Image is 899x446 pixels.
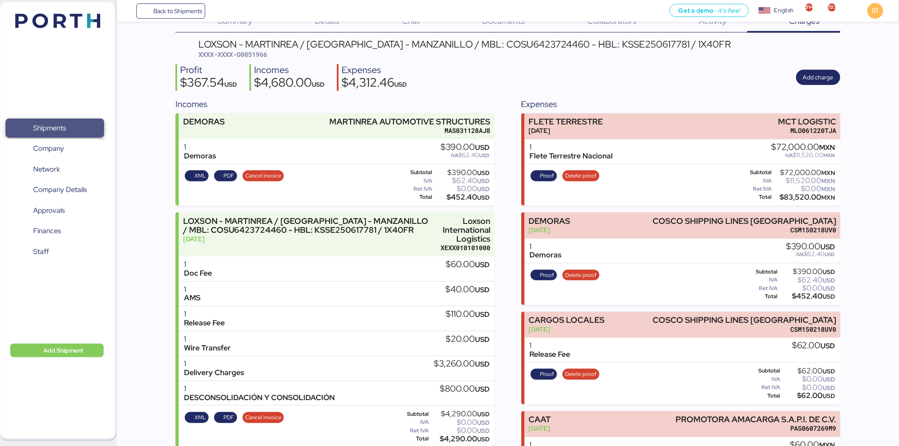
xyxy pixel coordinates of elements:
div: Subtotal [744,269,778,275]
button: XML [185,412,209,423]
div: Subtotal [744,368,780,374]
div: DEMORAS [183,117,225,126]
div: Ret IVA [398,186,432,192]
span: XML [195,171,206,181]
div: Loxson International Logistics [433,217,491,243]
span: Network [33,163,60,175]
span: USD [477,185,489,193]
span: USD [477,427,489,435]
span: Company Details [33,183,87,196]
span: PDF [223,413,234,422]
div: Ret IVA [744,384,780,390]
div: XEXX010101000 [433,243,491,252]
div: IVA [744,277,778,283]
span: USD [823,285,835,292]
div: Ret IVA [744,285,778,291]
span: Company [33,142,64,155]
span: MXN [820,143,835,152]
div: 1 [184,335,231,344]
div: $62.00 [782,392,835,399]
div: MCT LOGISTIC [778,117,836,126]
span: Details [315,15,340,26]
div: $62.40 [441,152,489,158]
div: 1 [184,143,216,152]
div: 1 [184,285,201,294]
div: CSM150218UV0 [653,325,836,334]
span: USD [477,169,489,177]
div: $4,312.46 [342,76,407,91]
span: USD [823,293,835,300]
div: IVA [398,419,429,425]
span: XML [195,413,206,422]
span: MXN [822,169,835,177]
div: $20.00 [446,335,489,344]
div: Doc Fee [184,269,212,278]
div: $390.00 [441,143,489,152]
div: $390.00 [786,242,835,251]
span: MXN [822,194,835,201]
span: Delete proof [565,370,597,379]
div: $390.00 [780,268,835,275]
div: $452.40 [434,194,489,200]
div: $40.00 [445,285,489,294]
span: XXXX-XXXX-O0051966 [198,50,267,59]
a: Staff [6,242,104,261]
div: AMS [184,294,201,302]
div: Release Fee [530,350,571,359]
button: PDF [214,412,237,423]
span: USD [475,310,489,319]
span: IVA [797,251,804,258]
div: $0.00 [782,384,835,391]
button: Add charge [796,70,840,85]
div: $4,680.00 [254,76,325,91]
div: $11,520.00 [772,152,835,158]
span: USD [312,80,325,88]
div: IVA [398,178,432,184]
a: Company [6,139,104,158]
span: USD [475,285,489,294]
div: Total [744,194,772,200]
span: Approvals [33,204,65,217]
div: DESCONSOLIDACIÓN Y CONSOLIDACIÓN [184,393,335,402]
div: 1 [530,143,613,152]
a: Back to Shipments [136,3,206,19]
div: CAAT [529,415,551,424]
button: Delete proof [563,369,599,380]
div: CSM150218UV0 [653,226,836,234]
div: CARGOS LOCALES [529,316,605,325]
span: Delete proof [565,271,597,280]
span: Chat [402,15,420,26]
button: Cancel invoice [243,170,284,181]
button: XML [185,170,209,181]
span: USD [477,194,489,201]
span: PDF [223,171,234,181]
div: Wire Transfer [184,344,231,353]
span: USD [823,392,835,400]
a: Finances [6,221,104,241]
div: $0.00 [430,419,489,426]
span: Collaborators [588,15,637,26]
div: Release Fee [184,319,225,327]
div: Demoras [184,152,216,161]
div: Subtotal [398,411,429,417]
div: LOXSON - MARTINREA / [GEOGRAPHIC_DATA] - MANZANILLO / MBL: COSU6423724460 - HBL: KSSE250617781 / ... [183,217,429,234]
span: Documents [483,15,525,26]
div: $4,290.00 [430,436,489,442]
button: Add Shipment [10,344,104,357]
div: $110.00 [446,310,489,319]
div: Incomes [175,98,495,110]
div: $0.00 [430,427,489,434]
div: $390.00 [434,169,489,176]
span: IVA [786,152,793,159]
div: 1 [184,310,225,319]
div: PROMOTORA AMACARGA S.A.P.I. DE C.V. [676,415,836,424]
div: $3,260.00 [434,359,489,369]
span: MXN [824,152,835,159]
div: Ret IVA [744,186,772,192]
div: Subtotal [744,169,772,175]
span: USD [394,80,407,88]
span: USD [821,242,835,251]
button: Delete proof [563,270,599,281]
span: Shipments [33,122,66,134]
div: MLO061220TJA [778,126,836,135]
